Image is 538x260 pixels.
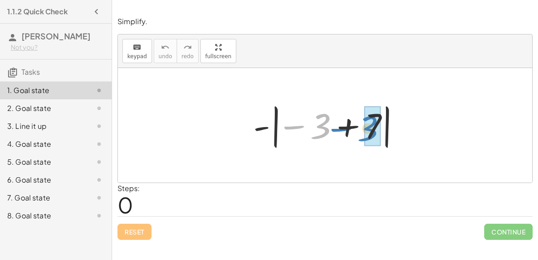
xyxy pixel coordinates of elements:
div: 5. Goal state [7,157,79,167]
button: undoundo [154,39,177,63]
i: Task not started. [94,103,104,114]
h4: 1.1.2 Quick Check [7,6,68,17]
span: redo [182,53,194,60]
i: Task not started. [94,192,104,203]
div: 7. Goal state [7,192,79,203]
div: 6. Goal state [7,175,79,185]
span: Tasks [22,67,40,77]
i: undo [161,42,169,53]
p: Simplify. [117,17,533,27]
span: undo [159,53,172,60]
div: Not you? [11,43,104,52]
i: keyboard [133,42,141,53]
span: 0 [117,191,133,218]
i: Task not started. [94,175,104,185]
button: keyboardkeypad [122,39,152,63]
i: Task not started. [94,139,104,149]
label: Steps: [117,183,140,193]
button: redoredo [177,39,199,63]
div: 8. Goal state [7,210,79,221]
i: Task not started. [94,121,104,132]
div: 1. Goal state [7,85,79,96]
div: 4. Goal state [7,139,79,149]
i: Task not started. [94,157,104,167]
i: redo [183,42,192,53]
i: Task not started. [94,210,104,221]
div: 3. Line it up [7,121,79,132]
div: 2. Goal state [7,103,79,114]
span: keypad [127,53,147,60]
span: [PERSON_NAME] [22,31,91,41]
button: fullscreen [200,39,236,63]
span: fullscreen [205,53,231,60]
i: Task not started. [94,85,104,96]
